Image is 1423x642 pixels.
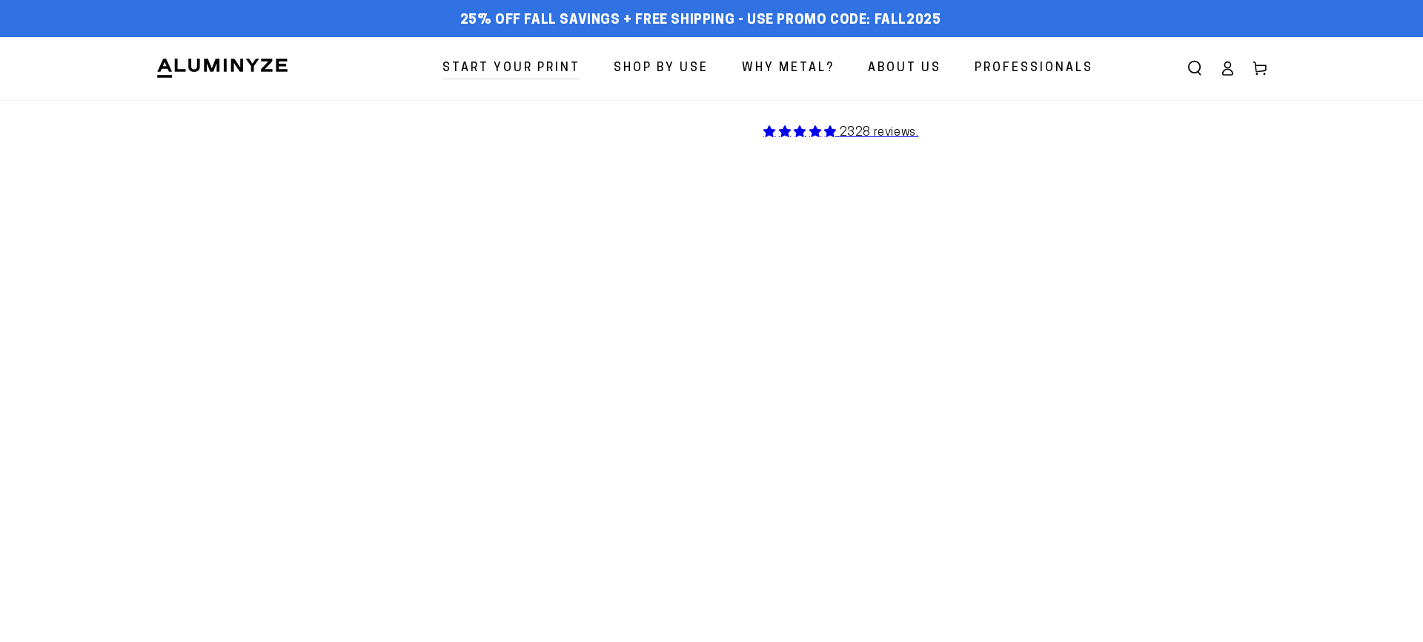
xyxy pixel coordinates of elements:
[614,58,709,79] span: Shop By Use
[731,49,846,88] a: Why Metal?
[431,49,591,88] a: Start Your Print
[442,58,580,79] span: Start Your Print
[975,58,1093,79] span: Professionals
[857,49,952,88] a: About Us
[868,58,941,79] span: About Us
[840,127,919,139] span: 2328 reviews.
[763,127,918,139] a: 2328 reviews.
[603,49,720,88] a: Shop By Use
[156,57,289,79] img: Aluminyze
[460,13,941,29] span: 25% off FALL Savings + Free Shipping - Use Promo Code: FALL2025
[1178,52,1211,85] summary: Search our site
[963,49,1104,88] a: Professionals
[742,58,835,79] span: Why Metal?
